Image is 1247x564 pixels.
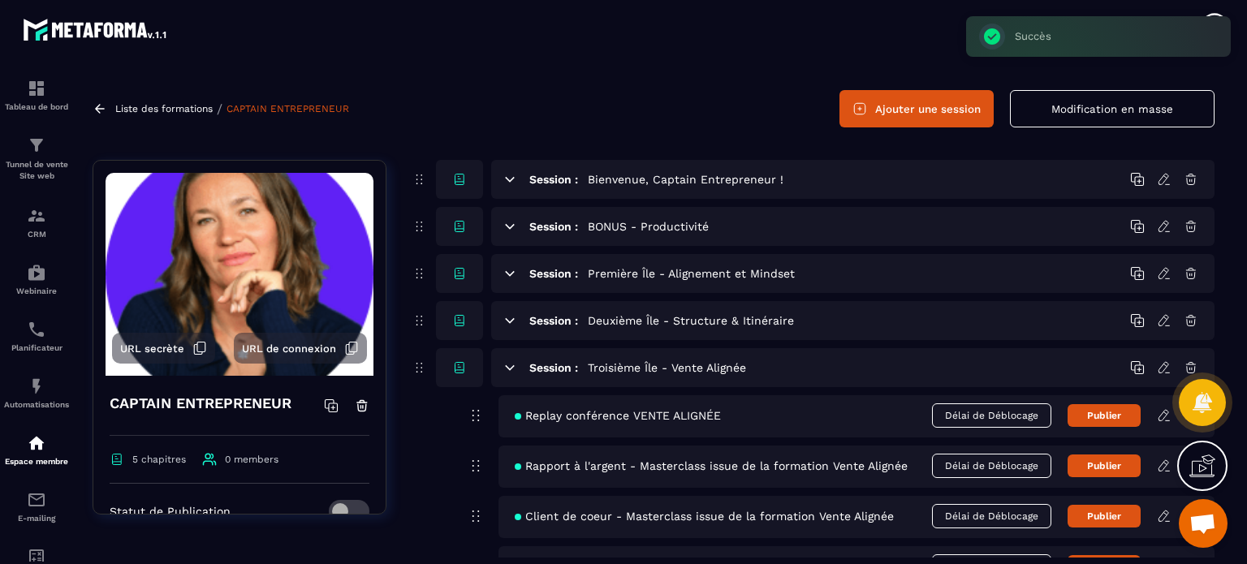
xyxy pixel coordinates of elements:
[217,101,222,117] span: /
[1068,505,1141,527] button: Publier
[4,457,69,466] p: Espace membre
[1179,499,1228,548] div: Ouvrir le chat
[106,173,373,376] img: background
[120,342,184,355] span: URL secrète
[4,67,69,123] a: formationformationTableau de bord
[4,364,69,421] a: automationsautomationsAutomatisations
[1010,90,1215,127] button: Modification en masse
[588,359,746,376] h5: Troisième Île - Vente Alignée
[4,251,69,308] a: automationsautomationsWebinaire
[932,403,1051,428] span: Délai de Déblocage
[4,514,69,523] p: E-mailing
[242,342,336,355] span: URL de connexion
[4,102,69,111] p: Tableau de bord
[588,218,709,235] h5: BONUS - Productivité
[529,173,578,186] h6: Session :
[27,206,46,226] img: formation
[588,171,783,187] h5: Bienvenue, Captain Entrepreneur !
[515,459,908,472] span: Rapport à l'argent - Masterclass issue de la formation Vente Alignée
[4,478,69,535] a: emailemailE-mailing
[115,103,213,114] a: Liste des formations
[4,421,69,478] a: automationsautomationsEspace membre
[4,343,69,352] p: Planificateur
[27,490,46,510] img: email
[112,333,215,364] button: URL secrète
[225,454,278,465] span: 0 members
[27,320,46,339] img: scheduler
[1068,454,1141,477] button: Publier
[4,286,69,295] p: Webinaire
[4,159,69,182] p: Tunnel de vente Site web
[4,230,69,239] p: CRM
[529,361,578,374] h6: Session :
[1068,404,1141,427] button: Publier
[529,314,578,327] h6: Session :
[4,123,69,194] a: formationformationTunnel de vente Site web
[932,504,1051,528] span: Délai de Déblocage
[227,103,349,114] a: CAPTAIN ENTREPRENEUR
[27,79,46,98] img: formation
[23,15,169,44] img: logo
[588,312,794,329] h5: Deuxième Île - Structure & Itinéraire
[515,409,721,422] span: Replay conférence VENTE ALIGNÉE
[234,333,367,364] button: URL de connexion
[839,90,994,127] button: Ajouter une session
[529,267,578,280] h6: Session :
[27,433,46,453] img: automations
[27,377,46,396] img: automations
[529,220,578,233] h6: Session :
[932,454,1051,478] span: Délai de Déblocage
[588,265,795,282] h5: Première Île - Alignement et Mindset
[110,392,291,415] h4: CAPTAIN ENTREPRENEUR
[4,308,69,364] a: schedulerschedulerPlanificateur
[4,194,69,251] a: formationformationCRM
[27,263,46,282] img: automations
[27,136,46,155] img: formation
[4,400,69,409] p: Automatisations
[515,510,894,523] span: Client de coeur - Masterclass issue de la formation Vente Alignée
[132,454,186,465] span: 5 chapitres
[110,505,231,518] p: Statut de Publication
